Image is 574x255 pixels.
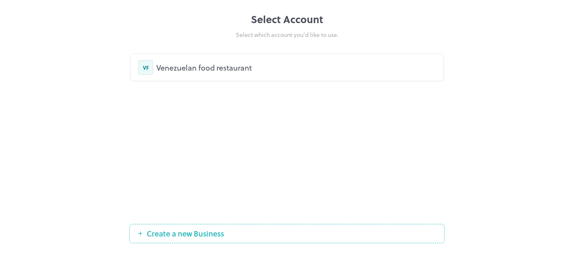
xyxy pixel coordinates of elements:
[138,60,153,75] div: VF
[142,229,228,238] span: Create a new Business
[129,224,445,243] button: Create a new Business
[129,12,445,27] div: Select Account
[156,62,436,73] div: Venezuelan food restaurant
[129,30,445,39] div: Select which account you’d like to use.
